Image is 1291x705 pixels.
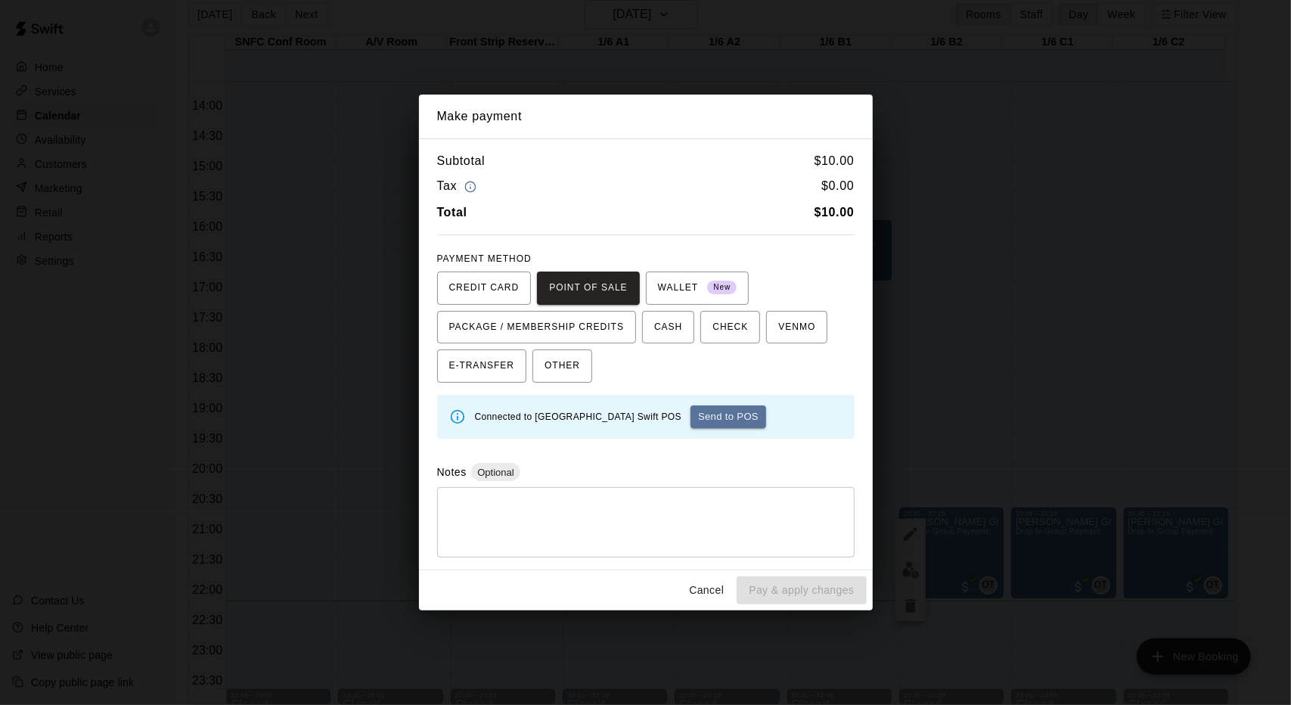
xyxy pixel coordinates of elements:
label: Notes [437,466,467,478]
span: PAYMENT METHOD [437,253,532,264]
span: New [707,278,737,298]
span: Connected to [GEOGRAPHIC_DATA] Swift POS [475,412,682,422]
span: POINT OF SALE [549,276,627,300]
h6: Subtotal [437,151,486,171]
h6: Tax [437,176,481,197]
button: CREDIT CARD [437,272,532,305]
h2: Make payment [419,95,873,138]
button: WALLET New [646,272,749,305]
span: WALLET [658,276,737,300]
button: OTHER [532,349,592,383]
span: CHECK [712,315,748,340]
b: $ 10.00 [815,206,855,219]
button: CHECK [700,311,760,344]
h6: $ 10.00 [815,151,855,171]
button: Cancel [682,576,731,604]
button: CASH [642,311,694,344]
h6: $ 0.00 [821,176,854,197]
button: PACKAGE / MEMBERSHIP CREDITS [437,311,637,344]
b: Total [437,206,467,219]
button: Send to POS [690,405,766,428]
button: POINT OF SALE [537,272,639,305]
span: Optional [471,467,520,478]
span: VENMO [778,315,815,340]
span: PACKAGE / MEMBERSHIP CREDITS [449,315,625,340]
button: E-TRANSFER [437,349,527,383]
span: CASH [654,315,682,340]
span: OTHER [545,354,580,378]
span: E-TRANSFER [449,354,515,378]
span: CREDIT CARD [449,276,520,300]
button: VENMO [766,311,827,344]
